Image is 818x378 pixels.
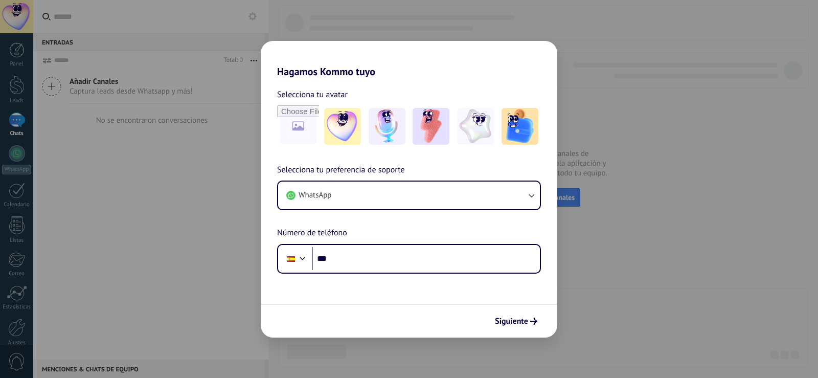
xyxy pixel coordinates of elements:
[413,108,449,145] img: -3.jpeg
[277,164,405,177] span: Selecciona tu preferencia de soporte
[495,318,528,325] span: Siguiente
[457,108,494,145] img: -4.jpeg
[261,41,557,78] h2: Hagamos Kommo tuyo
[369,108,405,145] img: -2.jpeg
[299,190,331,201] span: WhatsApp
[281,248,301,270] div: Spain: + 34
[324,108,361,145] img: -1.jpeg
[277,227,347,240] span: Número de teléfono
[490,313,542,330] button: Siguiente
[502,108,538,145] img: -5.jpeg
[278,182,540,209] button: WhatsApp
[277,88,348,101] span: Selecciona tu avatar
